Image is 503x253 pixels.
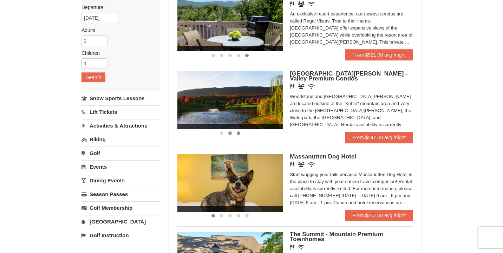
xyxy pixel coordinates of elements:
[81,215,160,228] a: [GEOGRAPHIC_DATA]
[81,105,160,118] a: Lift Tickets
[290,1,294,7] i: Restaurant
[81,119,160,132] a: Activities & Attractions
[308,1,315,7] i: Wireless Internet (free)
[290,162,294,167] i: Restaurant
[81,4,155,11] label: Departure
[345,210,413,221] a: From $257.00 avg /night
[81,92,160,105] a: Snow Sports Lessons
[298,84,305,89] i: Banquet Facilities
[308,84,315,89] i: Wireless Internet (free)
[290,93,413,128] div: Woodstone and [GEOGRAPHIC_DATA][PERSON_NAME] are located outside of the "Kettle" mountain area an...
[81,147,160,160] a: Golf
[290,245,294,250] i: Restaurant
[308,162,315,167] i: Wireless Internet (free)
[298,245,305,250] i: Wireless Internet (free)
[81,201,160,214] a: Golf Membership
[345,49,413,60] a: From $521.00 avg /night
[81,160,160,173] a: Events
[81,50,155,57] label: Children
[290,84,294,89] i: Restaurant
[345,132,413,143] a: From $247.00 avg /night
[298,1,305,7] i: Banquet Facilities
[81,188,160,201] a: Season Passes
[298,162,305,167] i: Banquet Facilities
[81,72,105,82] button: Search
[290,153,356,160] span: Massanutten Dog Hotel
[81,229,160,242] a: Golf Instruction
[81,27,155,34] label: Adults
[290,70,407,82] span: [GEOGRAPHIC_DATA][PERSON_NAME] - Valley Premium Condos
[81,133,160,146] a: Biking
[290,171,413,206] div: Start wagging your tails because Massanutten Dog Hotel is the place to stay with your canine trav...
[290,231,383,242] span: The Summit - Mountain Premium Townhomes
[81,174,160,187] a: Dining Events
[290,11,413,46] div: An exclusive resort experience, our newest condos are called Regal Vistas. True to their name, [G...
